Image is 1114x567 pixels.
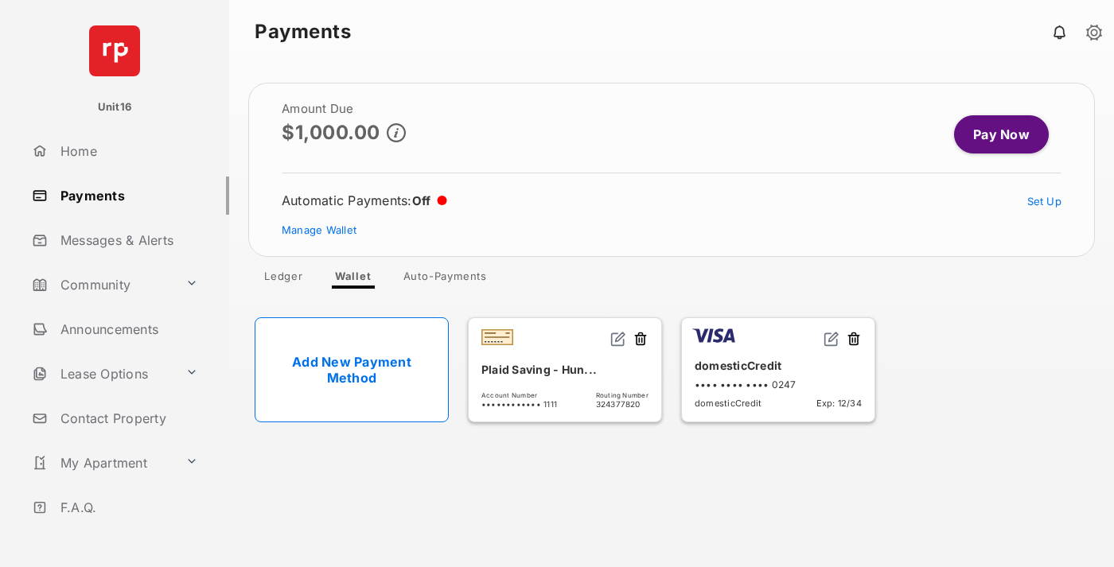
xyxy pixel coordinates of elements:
a: Contact Property [25,399,229,437]
a: Manage Wallet [282,223,356,236]
a: Auto-Payments [391,270,500,289]
a: Ledger [251,270,316,289]
a: Community [25,266,179,304]
a: Home [25,132,229,170]
img: svg+xml;base64,PHN2ZyB4bWxucz0iaHR0cDovL3d3dy53My5vcmcvMjAwMC9zdmciIHdpZHRoPSI2NCIgaGVpZ2h0PSI2NC... [89,25,140,76]
div: domesticCredit [695,352,862,379]
a: My Apartment [25,444,179,482]
div: •••• •••• •••• 0247 [695,379,862,390]
span: Exp: 12/34 [816,398,862,409]
strong: Payments [255,22,351,41]
span: Off [412,193,431,208]
a: Messages & Alerts [25,221,229,259]
span: domesticCredit [695,398,761,409]
div: Automatic Payments : [282,192,447,208]
a: Lease Options [25,355,179,393]
div: Plaid Saving - Hun... [481,356,649,383]
a: Set Up [1027,195,1062,208]
p: Unit16 [98,99,132,115]
span: Account Number [481,391,557,399]
a: F.A.Q. [25,488,229,526]
a: Announcements [25,310,229,348]
span: 324377820 [596,399,649,409]
p: $1,000.00 [282,122,380,143]
span: Routing Number [596,391,649,399]
a: Payments [25,177,229,215]
a: Add New Payment Method [255,317,449,422]
img: svg+xml;base64,PHN2ZyB2aWV3Qm94PSIwIDAgMjQgMjQiIHdpZHRoPSIxNiIgaGVpZ2h0PSIxNiIgZmlsbD0ibm9uZSIgeG... [824,331,839,347]
a: Wallet [322,270,384,289]
h2: Amount Due [282,103,406,115]
span: •••••••••••• 1111 [481,399,557,409]
img: svg+xml;base64,PHN2ZyB2aWV3Qm94PSIwIDAgMjQgMjQiIHdpZHRoPSIxNiIgaGVpZ2h0PSIxNiIgZmlsbD0ibm9uZSIgeG... [610,331,626,347]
